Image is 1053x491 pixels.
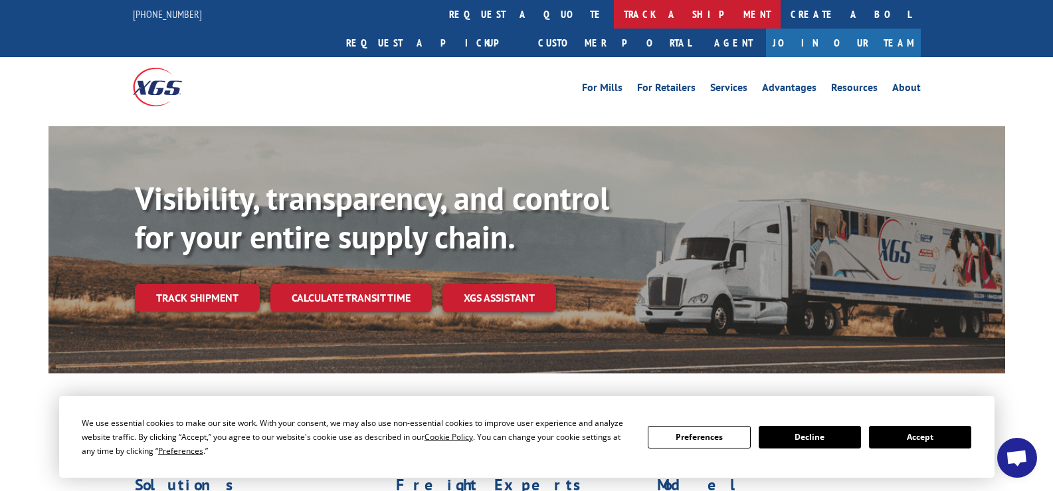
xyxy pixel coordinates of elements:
a: Request a pickup [336,29,528,57]
a: Agent [701,29,766,57]
a: About [892,82,921,97]
a: [PHONE_NUMBER] [133,7,202,21]
a: Services [710,82,747,97]
button: Preferences [648,426,750,448]
span: Preferences [158,445,203,456]
div: We use essential cookies to make our site work. With your consent, we may also use non-essential ... [82,416,632,458]
a: Resources [831,82,878,97]
a: Join Our Team [766,29,921,57]
a: For Mills [582,82,622,97]
a: Customer Portal [528,29,701,57]
div: Cookie Consent Prompt [59,396,995,478]
a: For Retailers [637,82,696,97]
a: Track shipment [135,284,260,312]
span: Cookie Policy [425,431,473,442]
a: XGS ASSISTANT [442,284,556,312]
a: Advantages [762,82,816,97]
b: Visibility, transparency, and control for your entire supply chain. [135,177,609,257]
button: Accept [869,426,971,448]
button: Decline [759,426,861,448]
a: Calculate transit time [270,284,432,312]
div: Open chat [997,438,1037,478]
